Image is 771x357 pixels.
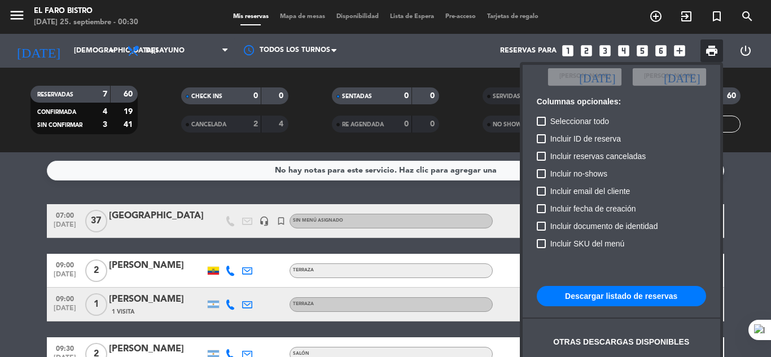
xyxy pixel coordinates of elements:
[550,167,607,180] span: Incluir no-shows
[553,336,689,349] div: Otras descargas disponibles
[550,114,609,128] span: Seleccionar todo
[705,44,719,58] span: print
[550,219,658,233] span: Incluir documento de identidad
[537,97,706,107] h6: Columnas opcionales:
[550,237,625,250] span: Incluir SKU del menú
[550,184,630,198] span: Incluir email del cliente
[550,132,621,146] span: Incluir ID de reserva
[579,71,615,82] i: [DATE]
[537,286,706,306] button: Descargar listado de reservas
[664,71,700,82] i: [DATE]
[550,149,646,163] span: Incluir reservas canceladas
[550,202,636,215] span: Incluir fecha de creación
[644,72,695,82] span: [PERSON_NAME]
[559,72,610,82] span: [PERSON_NAME]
